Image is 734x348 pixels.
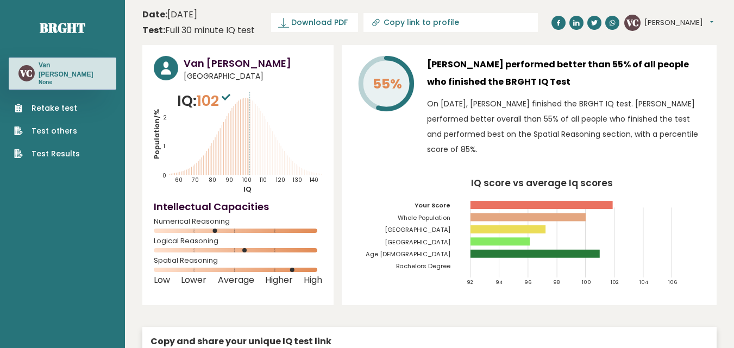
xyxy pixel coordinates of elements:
[184,71,322,82] span: [GEOGRAPHIC_DATA]
[467,279,474,286] tspan: 92
[244,185,252,194] tspan: IQ
[366,250,450,258] tspan: Age [DEMOGRAPHIC_DATA]
[644,17,713,28] button: [PERSON_NAME]
[14,103,80,114] a: Retake test
[14,148,80,160] a: Test Results
[304,278,322,282] span: High
[150,335,708,348] div: Copy and share your unique IQ test link
[427,96,705,157] p: On [DATE], [PERSON_NAME] finished the BRGHT IQ test. [PERSON_NAME] performed better overall than ...
[396,262,450,270] tspan: Bachelors Degree
[177,90,233,112] p: IQ:
[20,67,33,79] text: VC
[415,201,450,210] tspan: Your Score
[293,176,302,184] tspan: 130
[154,258,322,263] span: Spatial Reasoning
[39,61,106,79] h3: Van [PERSON_NAME]
[142,8,167,21] b: Date:
[525,279,532,286] tspan: 96
[385,225,450,234] tspan: [GEOGRAPHIC_DATA]
[175,176,183,184] tspan: 60
[265,278,293,282] span: Higher
[154,239,322,243] span: Logical Reasoning
[373,74,402,93] tspan: 55%
[154,219,322,224] span: Numerical Reasoning
[471,176,613,189] tspan: IQ score vs average Iq scores
[197,91,233,111] span: 102
[163,113,167,122] tspan: 2
[154,199,322,214] h4: Intellectual Capacities
[260,176,267,184] tspan: 110
[626,16,639,28] text: VC
[181,278,206,282] span: Lower
[427,56,705,91] h3: [PERSON_NAME] performed better than 55% of all people who finished the BRGHT IQ Test
[582,279,592,286] tspan: 100
[184,56,322,71] h3: Van [PERSON_NAME]
[142,8,197,21] time: [DATE]
[40,19,85,36] a: Brght
[14,125,80,137] a: Test others
[142,24,255,37] div: Full 30 minute IQ test
[243,176,252,184] tspan: 100
[310,176,319,184] tspan: 140
[192,176,199,184] tspan: 70
[271,13,358,32] a: Download PDF
[291,17,348,28] span: Download PDF
[640,279,649,286] tspan: 104
[385,238,450,246] tspan: [GEOGRAPHIC_DATA]
[154,278,170,282] span: Low
[398,213,450,222] tspan: Whole Population
[218,278,254,282] span: Average
[209,176,217,184] tspan: 80
[277,176,286,184] tspan: 120
[225,176,233,184] tspan: 90
[668,279,677,286] tspan: 106
[162,172,166,180] tspan: 0
[152,109,161,159] tspan: Population/%
[142,24,165,36] b: Test:
[39,79,106,86] p: None
[611,279,619,286] tspan: 102
[164,142,165,150] tspan: 1
[554,279,561,286] tspan: 98
[496,279,503,286] tspan: 94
